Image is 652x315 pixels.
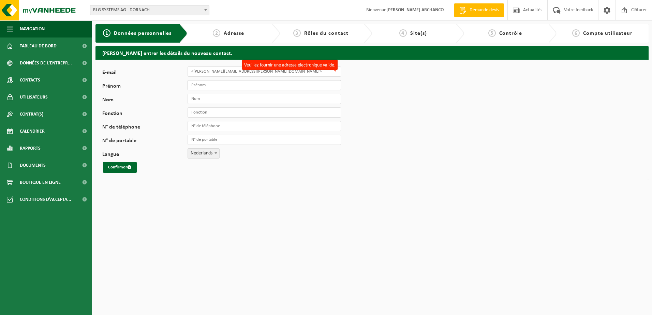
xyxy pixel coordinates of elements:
[20,89,48,106] span: Utilisateurs
[102,70,188,77] label: E-mail
[102,152,188,159] label: Langue
[20,106,43,123] span: Contrat(s)
[20,20,45,37] span: Navigation
[213,29,220,37] span: 2
[188,135,341,145] input: N° de portable
[454,3,504,17] a: Demande devis
[188,94,341,104] input: Nom
[583,31,633,36] span: Compte utilisateur
[103,29,110,37] span: 1
[20,191,71,208] span: Conditions d'accepta...
[242,60,338,70] label: Veuillez fournir une adresse électronique valide.
[103,162,137,173] button: Confirmer
[410,31,427,36] span: Site(s)
[224,31,244,36] span: Adresse
[102,84,188,90] label: Prénom
[572,29,580,37] span: 6
[20,37,57,55] span: Tableau de bord
[188,107,341,118] input: Fonction
[20,72,40,89] span: Contacts
[95,46,649,59] h2: [PERSON_NAME] entrer les détails du nouveau contact.
[304,31,349,36] span: Rôles du contact
[102,111,188,118] label: Fonction
[102,138,188,145] label: N° de portable
[188,148,220,159] span: Nederlands
[102,97,188,104] label: Nom
[188,66,341,77] input: E-mail
[20,55,72,72] span: Données de l'entrepr...
[188,121,341,131] input: N° de téléphone
[20,157,46,174] span: Documents
[20,140,41,157] span: Rapports
[188,149,219,158] span: Nederlands
[20,123,45,140] span: Calendrier
[20,174,61,191] span: Boutique en ligne
[499,31,522,36] span: Contrôle
[90,5,209,15] span: RLG SYSTEMS AG - DORNACH
[102,124,188,131] label: N° de téléphone
[114,31,172,36] span: Données personnelles
[399,29,407,37] span: 4
[188,80,341,90] input: Prénom
[468,7,501,14] span: Demande devis
[386,7,444,13] strong: [PERSON_NAME] ARCHANCO
[488,29,496,37] span: 5
[293,29,301,37] span: 3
